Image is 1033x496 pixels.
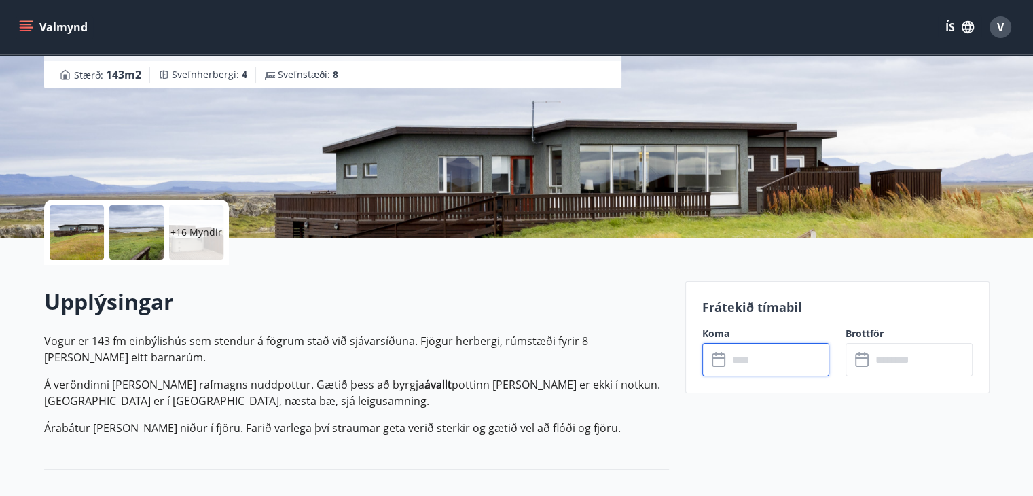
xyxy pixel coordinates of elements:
span: Svefnherbergi : [172,68,247,82]
span: 8 [333,68,338,81]
span: Stærð : [74,67,141,83]
button: V [984,11,1017,43]
label: Koma [702,327,829,340]
strong: ávallt [424,377,452,392]
p: Árabátur [PERSON_NAME] niður í fjöru. Farið varlega því straumar geta verið sterkir og gætið vel ... [44,420,669,436]
button: menu [16,15,93,39]
button: ÍS [938,15,981,39]
span: Svefnstæði : [278,68,338,82]
p: Á veröndinni [PERSON_NAME] rafmagns nuddpottur. Gætið þess að byrgja pottinn [PERSON_NAME] er ekk... [44,376,669,409]
p: Vogur er 143 fm einbýlishús sem stendur á fögrum stað við sjávarsíðuna. Fjögur herbergi, rúmstæði... [44,333,669,366]
p: Frátekið tímabil [702,298,973,316]
p: +16 Myndir [170,226,222,239]
span: 4 [242,68,247,81]
span: 143 m2 [106,67,141,82]
label: Brottför [846,327,973,340]
h2: Upplýsingar [44,287,669,317]
span: V [997,20,1004,35]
